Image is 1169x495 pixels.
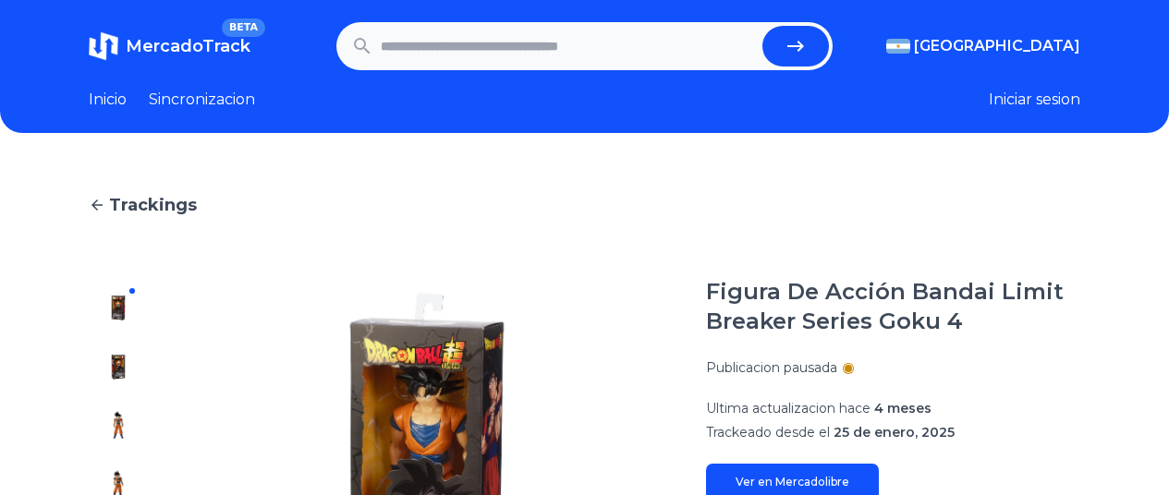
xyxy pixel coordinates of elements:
img: Figura De Acción Bandai Limit Breaker Series Goku 4 [104,292,133,321]
button: Iniciar sesion [989,89,1080,111]
a: MercadoTrackBETA [89,31,250,61]
span: 4 meses [874,400,932,417]
a: Sincronizacion [149,89,255,111]
img: Figura De Acción Bandai Limit Breaker Series Goku 4 [104,410,133,440]
span: 25 de enero, 2025 [834,424,955,441]
span: Ultima actualizacion hace [706,400,871,417]
img: Argentina [886,39,910,54]
span: BETA [222,18,265,37]
img: MercadoTrack [89,31,118,61]
span: [GEOGRAPHIC_DATA] [914,35,1080,57]
p: Publicacion pausada [706,358,837,377]
a: Trackings [89,192,1080,218]
img: Figura De Acción Bandai Limit Breaker Series Goku 4 [104,351,133,380]
span: Trackings [109,192,197,218]
h1: Figura De Acción Bandai Limit Breaker Series Goku 4 [706,277,1080,336]
span: Trackeado desde el [706,424,830,441]
span: MercadoTrack [126,36,250,56]
button: [GEOGRAPHIC_DATA] [886,35,1080,57]
a: Inicio [89,89,127,111]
